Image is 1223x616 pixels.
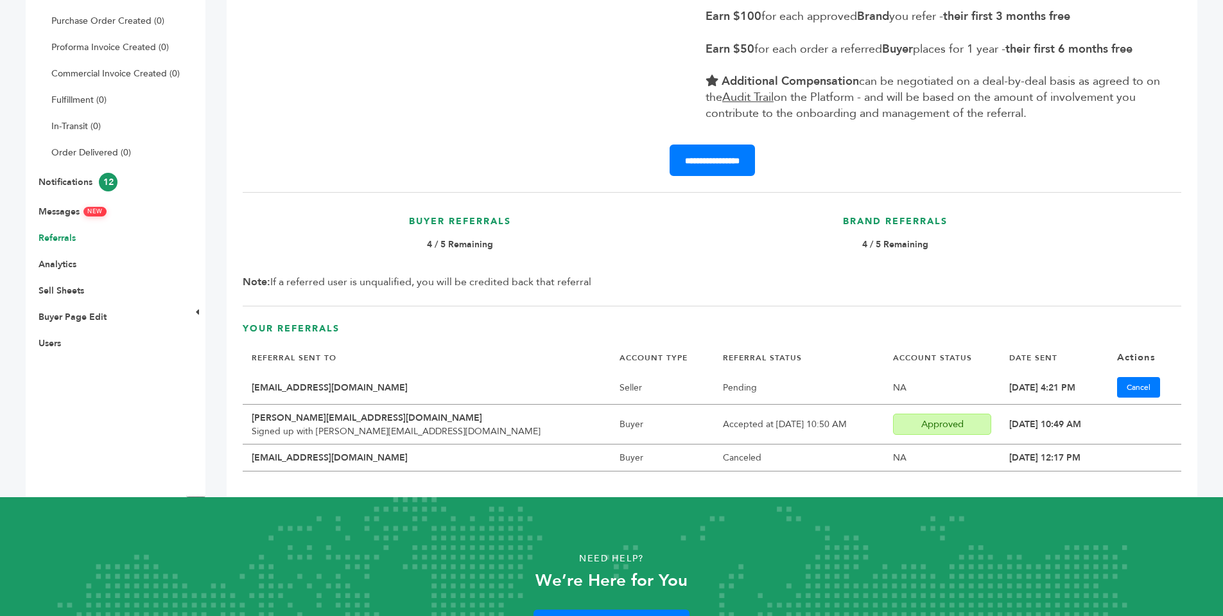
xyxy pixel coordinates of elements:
[51,41,169,53] a: Proforma Invoice Created (0)
[243,275,270,289] b: Note:
[620,382,642,394] a: Seller
[39,258,76,270] a: Analytics
[893,353,972,363] a: ACCOUNT STATUS
[252,412,482,424] b: [PERSON_NAME][EMAIL_ADDRESS][DOMAIN_NAME]
[1009,382,1075,394] a: [DATE] 4:21 PM
[39,176,117,188] a: Notifications12
[723,353,802,363] a: REFERRAL STATUS
[620,452,643,464] a: Buyer
[723,418,847,430] a: Accepted at [DATE] 10:50 AM
[99,173,117,191] span: 12
[51,146,131,159] a: Order Delivered (0)
[1009,418,1081,430] a: [DATE] 10:49 AM
[684,215,1107,238] h3: Brand Referrals
[723,382,757,394] a: Pending
[943,8,1070,24] b: their first 3 months free
[722,89,774,105] u: Audit Trail
[1009,452,1080,464] a: [DATE] 12:17 PM
[83,207,107,216] span: NEW
[252,452,408,464] b: [EMAIL_ADDRESS][DOMAIN_NAME]
[39,311,107,323] a: Buyer Page Edit
[252,425,541,437] span: Signed up with [PERSON_NAME][EMAIL_ADDRESS][DOMAIN_NAME]
[893,414,991,435] div: Approved
[51,94,107,106] a: Fulfillment (0)
[243,322,1181,345] h3: Your Referrals
[857,8,889,24] b: Brand
[1009,353,1057,363] a: DATE SENT
[893,382,906,394] a: NA
[706,8,761,24] b: Earn $100
[243,275,591,289] span: If a referred user is unqualified, you will be credited back that referral
[61,549,1162,568] p: Need Help?
[620,353,688,363] a: ACCOUNT TYPE
[252,353,336,363] a: REFERRAL SENT TO
[51,15,164,27] a: Purchase Order Created (0)
[862,238,928,251] b: 4 / 5 Remaining
[39,206,107,218] a: MessagesNEW
[249,215,672,238] h3: Buyer Referrals
[39,337,61,349] a: Users
[1005,41,1132,57] b: their first 6 months free
[39,285,84,297] a: Sell Sheets
[722,73,859,89] b: Additional Compensation
[723,452,761,464] a: Canceled
[39,232,76,244] a: Referrals
[427,238,493,251] b: 4 / 5 Remaining
[706,8,1160,121] span: for each approved you refer - for each order a referred places for 1 year - can be negotiated on ...
[1117,377,1160,398] a: Cancel
[1108,344,1181,371] th: Actions
[535,569,688,592] strong: We’re Here for You
[706,41,754,57] b: Earn $50
[51,67,180,80] a: Commercial Invoice Created (0)
[620,418,643,430] a: Buyer
[252,382,408,394] b: [EMAIL_ADDRESS][DOMAIN_NAME]
[893,452,906,464] a: NA
[51,120,101,132] a: In-Transit (0)
[882,41,913,57] b: Buyer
